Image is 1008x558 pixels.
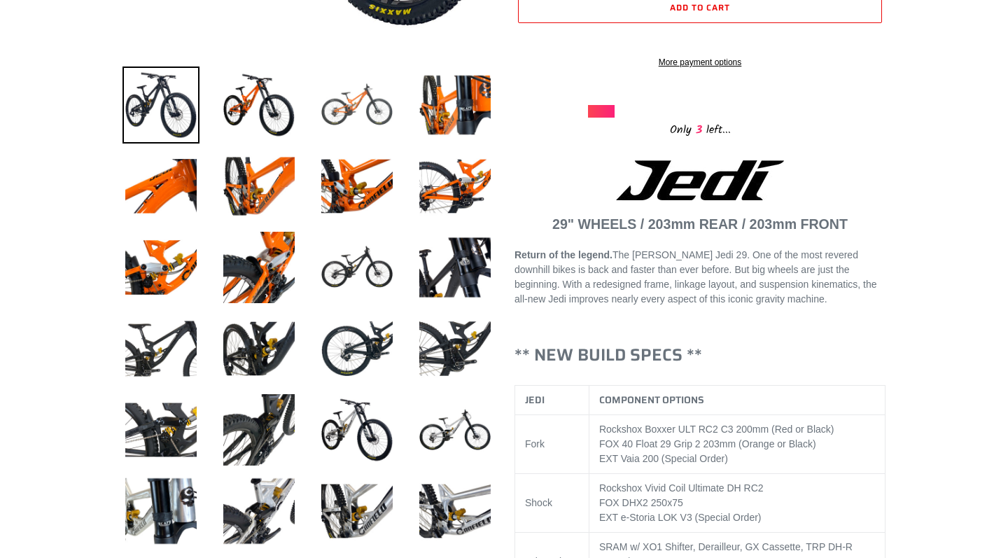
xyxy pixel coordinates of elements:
img: Load image into Gallery viewer, JEDI 29 - Complete Bike [122,229,199,306]
a: More payment options [518,56,882,69]
img: Load image into Gallery viewer, JEDI 29 - Complete Bike [220,229,297,306]
p: The [PERSON_NAME] Jedi 29. One of the most revered downhill bikes is back and faster than ever be... [514,248,885,307]
img: Load image into Gallery viewer, JEDI 29 - Complete Bike [416,148,493,225]
span: EXT e-Storia LOK V3 (Special Order) [599,512,762,523]
span: Rockshox Vivid Coil Ultimate DH RC2 [599,482,764,494]
span: 3 [692,121,706,139]
div: Only left... [588,118,812,139]
img: Load image into Gallery viewer, JEDI 29 - Complete Bike [122,391,199,468]
img: Load image into Gallery viewer, JEDI 29 - Complete Bike [220,310,297,387]
img: Load image into Gallery viewer, JEDI 29 - Complete Bike [318,391,395,468]
strong: Return of the legend. [514,249,612,260]
th: COMPONENT OPTIONS [589,385,885,414]
span: EXT Vaia 200 (Special Order) [599,453,728,464]
img: Load image into Gallery viewer, JEDI 29 - Complete Bike [220,391,297,468]
td: Fork [515,414,589,473]
img: Load image into Gallery viewer, JEDI 29 - Complete Bike [318,473,395,550]
img: Load image into Gallery viewer, JEDI 29 - Complete Bike [416,229,493,306]
img: Load image into Gallery viewer, JEDI 29 - Complete Bike [416,310,493,387]
img: Load image into Gallery viewer, JEDI 29 - Complete Bike [122,67,199,144]
img: Load image into Gallery viewer, JEDI 29 - Complete Bike [318,67,395,144]
th: JEDI [515,385,589,414]
strong: 29" WHEELS / 203mm REAR / 203mm FRONT [552,216,848,232]
img: Load image into Gallery viewer, JEDI 29 - Complete Bike [220,148,297,225]
img: Load image into Gallery viewer, JEDI 29 - Complete Bike [122,148,199,225]
img: Load image into Gallery viewer, JEDI 29 - Complete Bike [318,310,395,387]
img: Load image into Gallery viewer, JEDI 29 - Complete Bike [416,67,493,144]
span: FOX DHX2 250x75 [599,497,683,508]
span: FOX 40 Float 29 Grip 2 203mm (Orange or Black) [599,438,816,449]
img: Load image into Gallery viewer, JEDI 29 - Complete Bike [416,391,493,468]
h3: ** NEW BUILD SPECS ** [514,345,885,365]
img: Load image into Gallery viewer, JEDI 29 - Complete Bike [416,473,493,550]
td: Shock [515,473,589,532]
img: Load image into Gallery viewer, JEDI 29 - Complete Bike [318,148,395,225]
img: Load image into Gallery viewer, JEDI 29 - Complete Bike [220,67,297,144]
span: Add to cart [670,1,730,14]
img: Load image into Gallery viewer, JEDI 29 - Complete Bike [122,473,199,550]
span: Rockshox Boxxer ULT RC2 C3 200mm (Red or Black) [599,424,834,435]
img: Load image into Gallery viewer, JEDI 29 - Complete Bike [122,310,199,387]
img: Load image into Gallery viewer, JEDI 29 - Complete Bike [318,229,395,306]
img: Jedi Logo [616,160,784,200]
img: Load image into Gallery viewer, JEDI 29 - Complete Bike [220,473,297,550]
